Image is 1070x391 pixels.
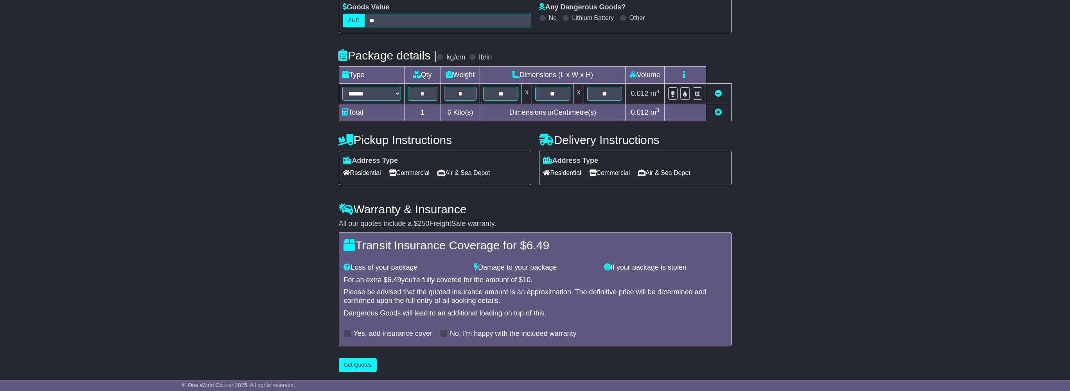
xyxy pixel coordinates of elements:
[539,3,626,12] label: Any Dangerous Goods?
[527,239,549,252] span: 6.49
[522,83,532,104] td: x
[539,133,732,146] h4: Delivery Instructions
[480,104,626,121] td: Dimensions in Centimetre(s)
[340,263,470,272] div: Loss of your package
[450,330,577,338] label: No, I'm happy with the included warranty
[447,108,451,116] span: 6
[339,203,732,216] h4: Warranty & Insurance
[339,358,377,372] button: Get Quotes
[715,108,722,116] a: Add new item
[404,66,441,83] td: Qty
[600,263,730,272] div: If your package is stolen
[589,167,630,179] span: Commercial
[629,14,645,22] label: Other
[339,104,404,121] td: Total
[626,66,665,83] td: Volume
[354,330,432,338] label: Yes, add insurance cover
[344,309,727,318] div: Dangerous Goods will lead to an additional loading on top of this.
[651,108,660,116] span: m
[656,107,660,113] sup: 3
[651,90,660,97] span: m
[543,167,581,179] span: Residential
[339,220,732,228] div: All our quotes include a $ FreightSafe warranty.
[479,53,492,62] label: lb/in
[656,88,660,94] sup: 3
[441,66,480,83] td: Weight
[523,276,531,284] span: 10
[343,167,381,179] span: Residential
[389,167,430,179] span: Commercial
[631,90,649,97] span: 0.012
[344,239,727,252] h4: Transit Insurance Coverage for $
[343,14,365,27] label: AUD
[572,14,614,22] label: Lithium Battery
[182,382,295,388] span: © One World Courier 2025. All rights reserved.
[344,276,727,285] div: For an extra $ you're fully covered for the amount of $ .
[418,220,430,227] span: 250
[343,157,398,165] label: Address Type
[404,104,441,121] td: 1
[638,167,691,179] span: Air & Sea Depot
[339,133,531,146] h4: Pickup Instructions
[343,3,390,12] label: Goods Value
[470,263,600,272] div: Damage to your package
[388,276,401,284] span: 6.49
[339,49,437,62] h4: Package details |
[441,104,480,121] td: Kilo(s)
[631,108,649,116] span: 0.012
[543,157,599,165] label: Address Type
[437,167,490,179] span: Air & Sea Depot
[549,14,557,22] label: No
[446,53,465,62] label: kg/cm
[574,83,584,104] td: x
[715,90,722,97] a: Remove this item
[480,66,626,83] td: Dimensions (L x W x H)
[339,66,404,83] td: Type
[344,288,727,305] div: Please be advised that the quoted insurance amount is an approximation. The definitive price will...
